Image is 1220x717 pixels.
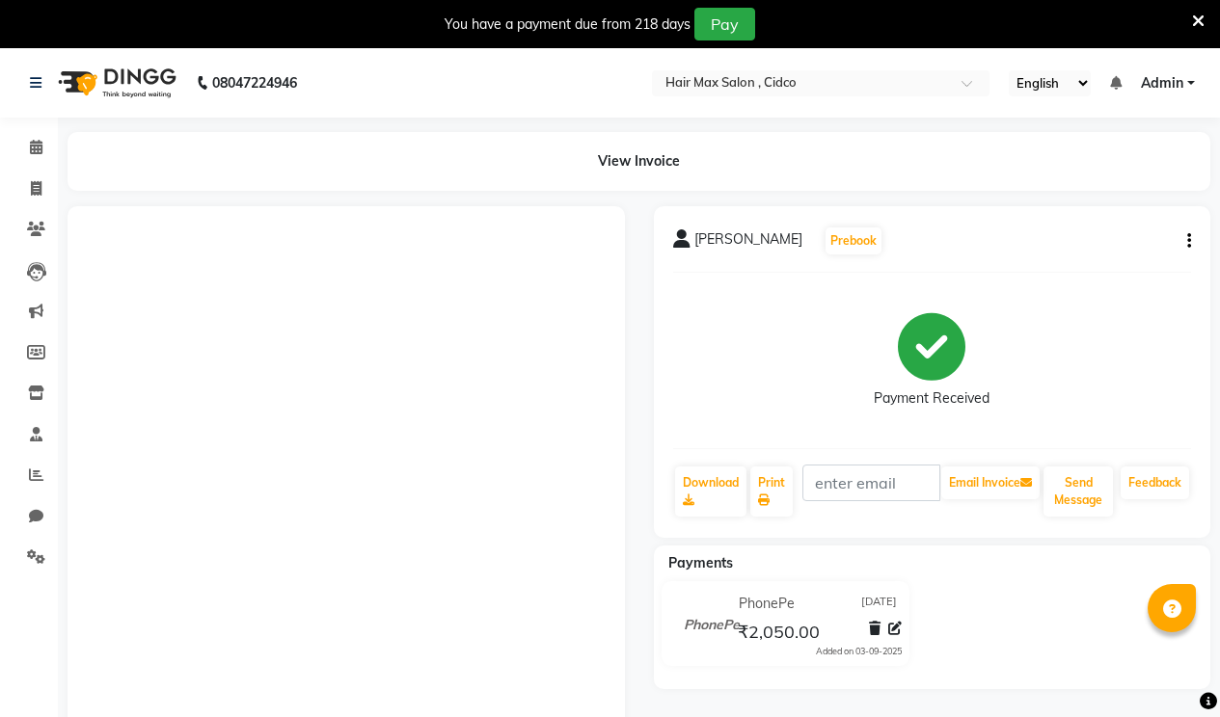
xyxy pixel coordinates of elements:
button: Send Message [1044,466,1113,517]
a: Print [750,466,793,517]
div: Added on 03-09-2025 [816,645,902,658]
button: Prebook [826,227,881,254]
div: You have a payment due from 218 days [445,14,691,35]
span: Payments [668,554,733,571]
span: [PERSON_NAME] [694,229,802,256]
img: logo [49,56,181,110]
a: Download [675,466,746,517]
a: Feedback [1121,466,1189,499]
span: [DATE] [861,594,897,614]
span: ₹2,050.00 [738,621,820,648]
input: enter email [802,465,941,501]
span: Admin [1141,73,1183,93]
b: 08047224946 [212,56,297,110]
button: Pay [694,8,755,40]
span: PhonePe [739,594,795,614]
iframe: chat widget [1139,640,1201,698]
div: View Invoice [68,132,1210,191]
div: Payment Received [874,388,990,409]
button: Email Invoice [941,466,1040,499]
